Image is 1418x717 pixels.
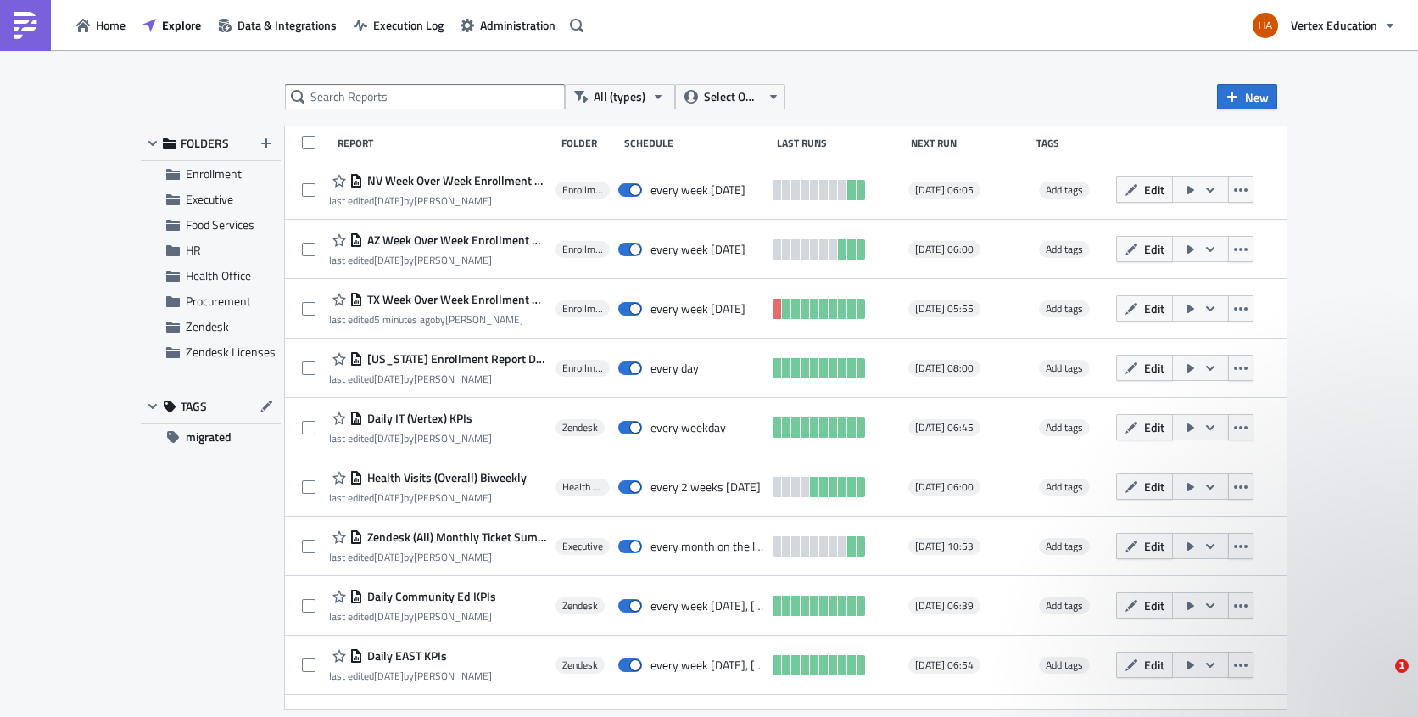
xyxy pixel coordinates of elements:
[1046,657,1083,673] span: Add tags
[1039,419,1090,436] span: Add tags
[338,137,554,149] div: Report
[650,361,699,376] div: every day
[562,183,603,197] span: Enrollment
[650,658,763,673] div: every week on Monday, Wednesday
[480,16,555,34] span: Administration
[650,301,745,316] div: every week on Monday
[1039,657,1090,674] span: Add tags
[915,480,974,494] span: [DATE] 06:00
[186,292,251,310] span: Procurement
[329,669,492,682] div: last edited by [PERSON_NAME]
[363,411,472,426] span: Daily IT (Vertex) KPIs
[345,12,452,38] button: Execution Log
[68,12,134,38] button: Home
[12,12,39,39] img: PushMetrics
[915,540,974,553] span: [DATE] 10:53
[1144,478,1164,496] span: Edit
[452,12,564,38] a: Administration
[96,16,126,34] span: Home
[562,361,603,375] span: Enrollment
[1116,473,1173,500] button: Edit
[650,479,761,495] div: every 2 weeks on Monday
[1116,176,1173,203] button: Edit
[650,598,763,613] div: every week on Monday, Wednesday
[186,165,242,182] span: Enrollment
[1116,236,1173,262] button: Edit
[363,173,547,188] span: NV Week Over Week Enrollment & Attendance Rate Report
[181,136,229,151] span: FOLDERS
[1116,414,1173,440] button: Edit
[1116,533,1173,559] button: Edit
[374,371,404,387] time: 2025-08-18T21:58:20Z
[1046,479,1083,495] span: Add tags
[562,421,598,434] span: Zendesk
[363,470,527,485] span: Health Visits (Overall) Biweekly
[594,87,645,106] span: All (types)
[915,421,974,434] span: [DATE] 06:45
[1039,241,1090,258] span: Add tags
[186,343,276,361] span: Zendesk Licenses
[374,252,404,268] time: 2025-09-05T23:11:13Z
[186,266,251,284] span: Health Office
[561,137,616,149] div: Folder
[1360,659,1401,700] iframe: Intercom live chat
[1395,659,1409,673] span: 1
[186,190,233,208] span: Executive
[915,599,974,613] span: [DATE] 06:39
[374,311,435,328] time: 2025-09-08T15:55:13Z
[186,424,232,450] span: migrated
[329,313,547,326] div: last edited by [PERSON_NAME]
[1046,538,1083,554] span: Add tags
[1039,597,1090,614] span: Add tags
[329,491,527,504] div: last edited by [PERSON_NAME]
[329,254,547,266] div: last edited by [PERSON_NAME]
[374,608,404,625] time: 2025-06-30T20:51:48Z
[186,216,254,233] span: Food Services
[1242,7,1405,44] button: Vertex Education
[374,549,404,565] time: 2025-07-07T16:19:04Z
[363,529,547,545] span: Zendesk (All) Monthly Ticket Summary
[650,242,745,257] div: every week on Monday
[650,182,745,198] div: every week on Monday
[624,137,768,149] div: Schedule
[186,317,229,335] span: Zendesk
[141,424,281,450] button: migrated
[237,16,337,34] span: Data & Integrations
[329,194,547,207] div: last edited by [PERSON_NAME]
[1116,295,1173,322] button: Edit
[1046,300,1083,316] span: Add tags
[915,302,974,316] span: [DATE] 05:55
[562,243,603,256] span: Enrollment
[363,351,547,367] span: Texas Enrollment Report Dashboard Views - Daily
[374,668,404,684] time: 2025-07-03T16:14:54Z
[1116,355,1173,381] button: Edit
[1039,182,1090,199] span: Add tags
[285,84,565,109] input: Search Reports
[562,540,603,553] span: Executive
[1039,479,1090,496] span: Add tags
[209,12,345,38] button: Data & Integrations
[134,12,209,38] button: Explore
[565,84,675,109] button: All (types)
[1217,84,1277,109] button: New
[1144,537,1164,555] span: Edit
[374,193,404,209] time: 2025-09-05T23:11:52Z
[650,420,726,435] div: every weekday
[1144,418,1164,436] span: Edit
[1144,181,1164,199] span: Edit
[1046,182,1083,198] span: Add tags
[1144,300,1164,317] span: Edit
[1251,11,1280,40] img: Avatar
[363,232,547,248] span: AZ Week Over Week Enrollment & Attendance Rate Report
[329,373,547,385] div: last edited by [PERSON_NAME]
[915,243,974,256] span: [DATE] 06:00
[915,183,974,197] span: [DATE] 06:05
[374,430,404,446] time: 2025-07-07T16:14:41Z
[562,599,598,613] span: Zendesk
[329,551,547,563] div: last edited by [PERSON_NAME]
[1144,240,1164,258] span: Edit
[1046,419,1083,435] span: Add tags
[363,648,447,664] span: Daily EAST KPIs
